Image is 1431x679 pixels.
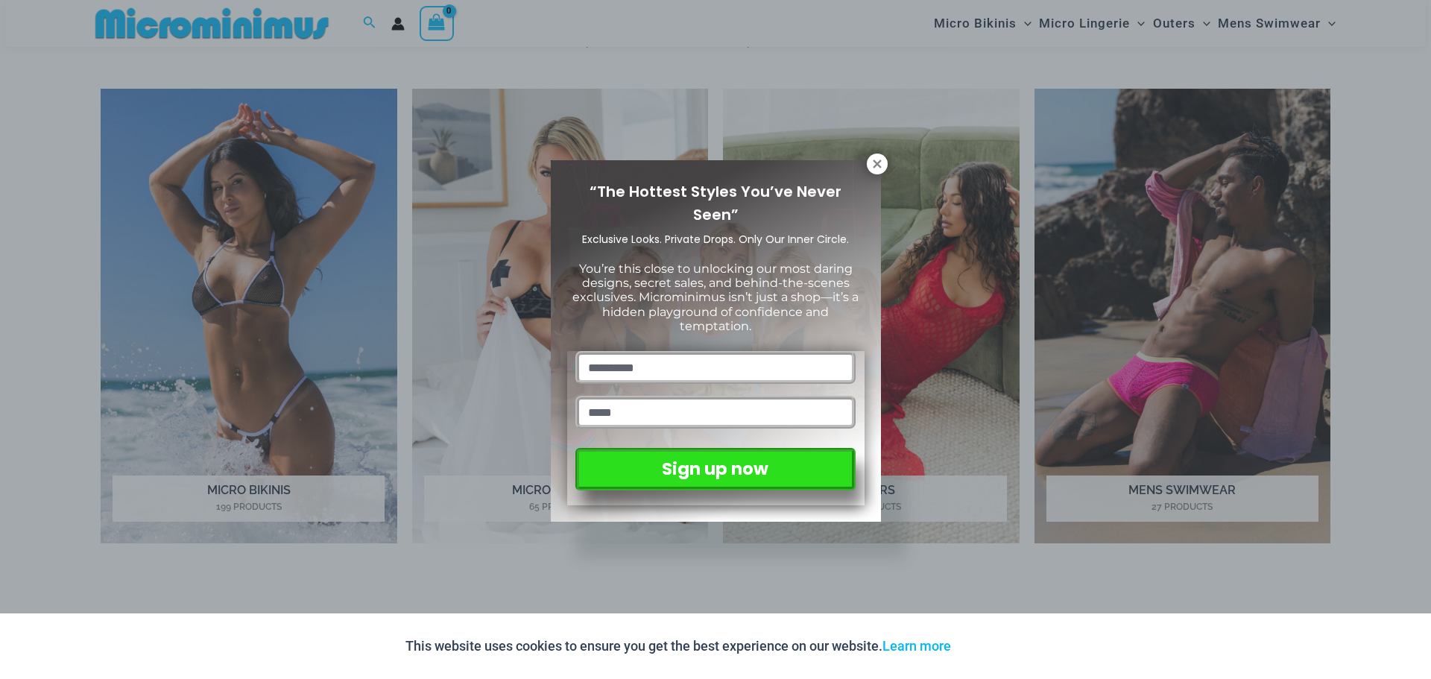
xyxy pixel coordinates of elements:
span: You’re this close to unlocking our most daring designs, secret sales, and behind-the-scenes exclu... [572,262,859,333]
span: “The Hottest Styles You’ve Never Seen” [590,181,841,225]
span: Exclusive Looks. Private Drops. Only Our Inner Circle. [582,232,849,247]
button: Sign up now [575,448,855,490]
button: Close [867,154,888,174]
a: Learn more [882,638,951,654]
button: Accept [962,628,1026,664]
p: This website uses cookies to ensure you get the best experience on our website. [405,635,951,657]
